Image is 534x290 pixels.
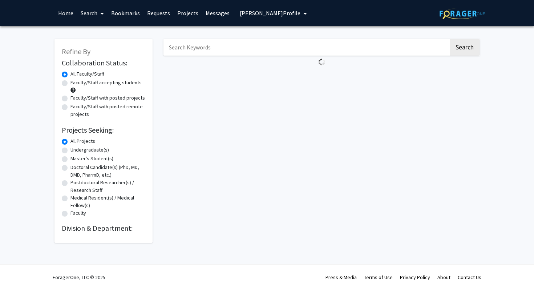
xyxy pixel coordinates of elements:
span: Refine By [62,47,90,56]
label: All Projects [70,137,95,145]
a: Messages [202,0,233,26]
h2: Projects Seeking: [62,126,145,134]
a: Search [77,0,108,26]
h2: Division & Department: [62,224,145,233]
label: Faculty/Staff with posted remote projects [70,103,145,118]
label: Master's Student(s) [70,155,113,162]
iframe: Chat [503,257,529,285]
label: Faculty/Staff with posted projects [70,94,145,102]
nav: Page navigation [163,68,480,85]
a: Projects [174,0,202,26]
input: Search Keywords [163,39,449,56]
label: Medical Resident(s) / Medical Fellow(s) [70,194,145,209]
a: About [437,274,450,281]
span: [PERSON_NAME] Profile [240,9,300,17]
label: Faculty/Staff accepting students [70,79,142,86]
button: Search [450,39,480,56]
a: Home [54,0,77,26]
h2: Collaboration Status: [62,59,145,67]
a: Privacy Policy [400,274,430,281]
a: Terms of Use [364,274,393,281]
a: Press & Media [325,274,357,281]
a: Bookmarks [108,0,143,26]
label: All Faculty/Staff [70,70,104,78]
label: Undergraduate(s) [70,146,109,154]
img: ForagerOne Logo [440,8,485,19]
img: Loading [315,56,328,68]
label: Faculty [70,209,86,217]
label: Postdoctoral Researcher(s) / Research Staff [70,179,145,194]
div: ForagerOne, LLC © 2025 [53,265,105,290]
a: Contact Us [458,274,481,281]
a: Requests [143,0,174,26]
label: Doctoral Candidate(s) (PhD, MD, DMD, PharmD, etc.) [70,164,145,179]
